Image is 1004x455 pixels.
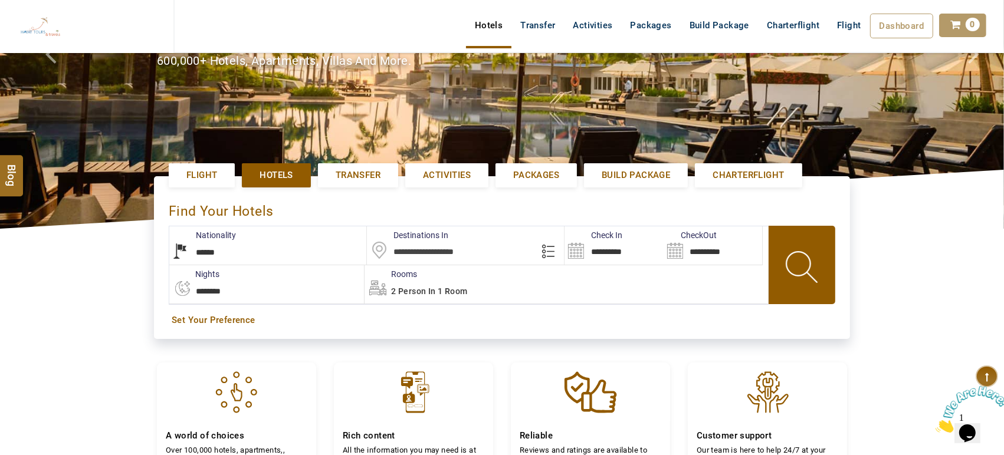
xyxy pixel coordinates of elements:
[186,169,217,182] span: Flight
[767,20,819,31] span: Charterflight
[242,163,310,187] a: Hotels
[565,229,622,241] label: Check In
[4,164,19,174] span: Blog
[5,5,9,15] span: 1
[343,430,484,441] h4: Rich content
[520,430,661,441] h4: Reliable
[622,14,681,37] a: Packages
[260,169,293,182] span: Hotels
[466,14,511,37] a: Hotels
[565,14,622,37] a: Activities
[758,14,828,37] a: Charterflight
[880,21,924,31] span: Dashboard
[166,430,307,441] h4: A world of choices
[169,268,219,280] label: nights
[966,18,980,31] span: 0
[318,163,398,187] a: Transfer
[837,19,861,31] span: Flight
[391,286,467,296] span: 2 Person in 1 Room
[664,229,717,241] label: CheckOut
[405,163,488,187] a: Activities
[365,268,417,280] label: Rooms
[5,5,78,51] img: Chat attention grabber
[939,14,986,37] a: 0
[169,163,235,187] a: Flight
[511,14,564,37] a: Transfer
[367,229,448,241] label: Destinations In
[565,226,663,265] input: Search
[496,163,577,187] a: Packages
[172,314,832,327] a: Set Your Preference
[602,169,670,182] span: Build Package
[697,430,838,441] h4: Customer support
[664,226,762,265] input: Search
[713,169,784,182] span: Charterflight
[584,163,688,187] a: Build Package
[423,169,471,182] span: Activities
[695,163,802,187] a: Charterflight
[169,191,835,226] div: Find Your Hotels
[9,5,72,50] img: The Royal Line Holidays
[931,381,1004,437] iframe: chat widget
[681,14,758,37] a: Build Package
[828,14,870,25] a: Flight
[513,169,559,182] span: Packages
[169,229,236,241] label: Nationality
[336,169,380,182] span: Transfer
